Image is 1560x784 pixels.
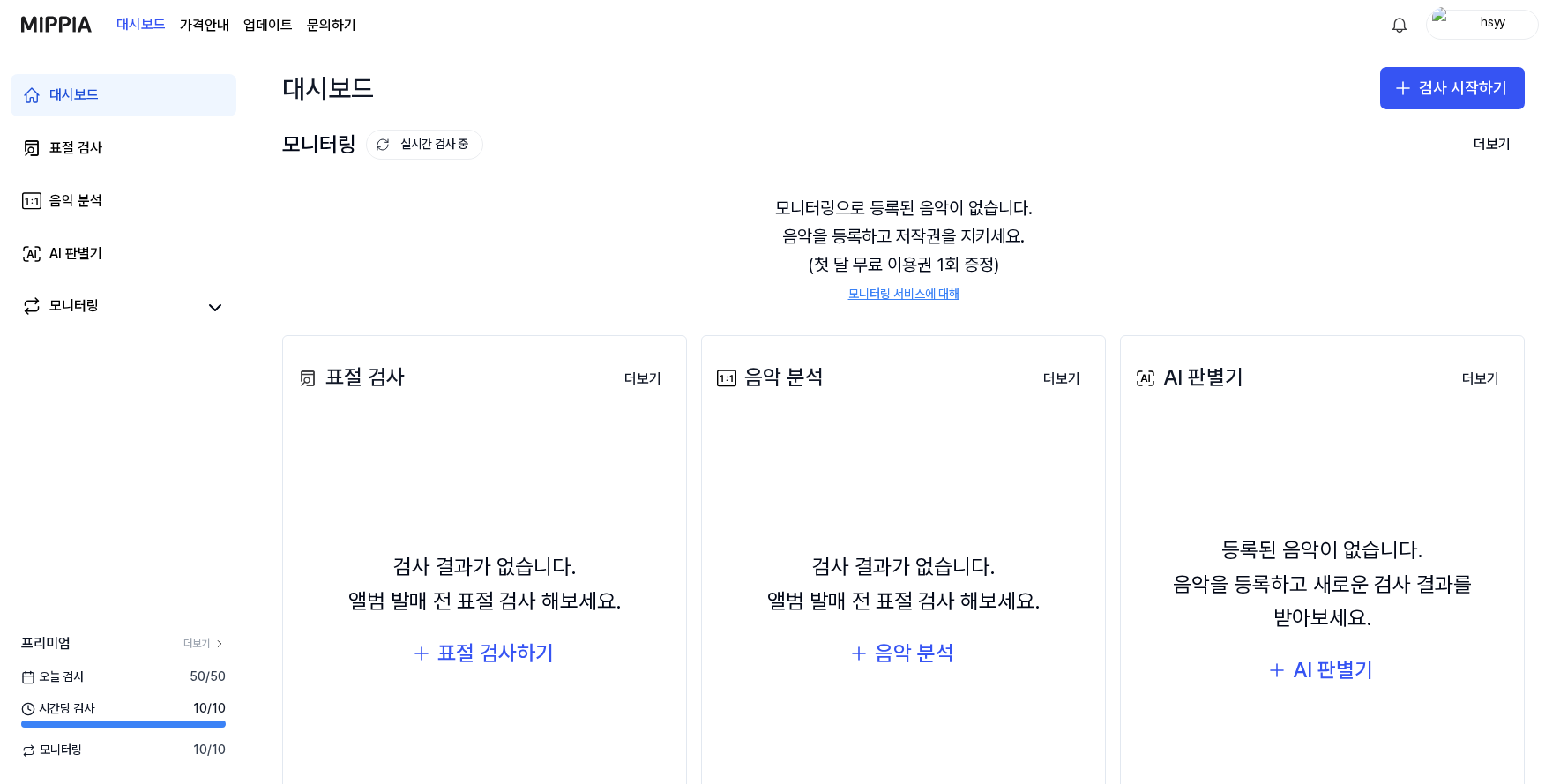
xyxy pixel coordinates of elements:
button: 가격안내 [180,15,229,36]
a: 문의하기 [307,15,356,36]
div: 대시보드 [49,85,99,106]
div: 음악 분석 [49,190,102,212]
div: 모니터링으로 등록된 음악이 없습니다. 음악을 등록하고 저작권을 지키세요. (첫 달 무료 이용권 1회 증정) [282,173,1525,325]
img: profile [1432,7,1453,42]
span: 시간당 검사 [21,700,94,718]
a: 모니터링 서비스에 대해 [848,286,959,303]
button: 더보기 [610,362,676,397]
div: 검사 결과가 없습니다. 앨범 발매 전 표절 검사 해보세요. [348,550,622,618]
div: AI 판별기 [1293,653,1373,687]
span: 10 / 10 [193,700,226,718]
a: 더보기 [183,637,226,652]
a: 더보기 [1448,360,1513,397]
button: profilehsyy [1426,10,1539,40]
a: 표절 검사 [11,127,236,169]
div: 모니터링 [282,128,483,161]
span: 프리미엄 [21,633,71,654]
div: 대시보드 [282,67,374,109]
div: 표절 검사 [49,138,102,159]
span: 10 / 10 [193,742,226,759]
span: 50 / 50 [190,668,226,686]
a: 음악 분석 [11,180,236,222]
div: 표절 검사 [294,361,405,394]
button: 더보기 [1029,362,1094,397]
button: 표절 검사하기 [399,632,571,675]
div: hsyy [1459,14,1527,34]
div: AI 판별기 [1131,361,1243,394]
div: 검사 결과가 없습니다. 앨범 발매 전 표절 검사 해보세요. [767,550,1041,618]
a: 대시보드 [11,74,236,116]
button: AI 판별기 [1254,649,1391,691]
button: 검사 시작하기 [1380,67,1525,109]
a: 업데이트 [243,15,293,36]
a: AI 판별기 [11,233,236,275]
button: 음악 분석 [836,632,972,675]
span: 모니터링 [21,742,82,759]
button: 더보기 [1448,362,1513,397]
img: 알림 [1389,14,1410,35]
button: 더보기 [1459,127,1525,162]
button: 실시간 검사 중 [366,130,483,160]
div: 등록된 음악이 없습니다. 음악을 등록하고 새로운 검사 결과를 받아보세요. [1131,534,1513,635]
a: 더보기 [1029,360,1094,397]
div: 표절 검사하기 [437,637,554,670]
a: 대시보드 [116,1,166,49]
div: 음악 분석 [713,361,824,394]
div: 음악 분석 [875,637,954,670]
a: 더보기 [610,360,676,397]
div: 모니터링 [49,295,99,320]
div: AI 판별기 [49,243,102,265]
a: 모니터링 [21,295,198,320]
span: 오늘 검사 [21,668,84,686]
